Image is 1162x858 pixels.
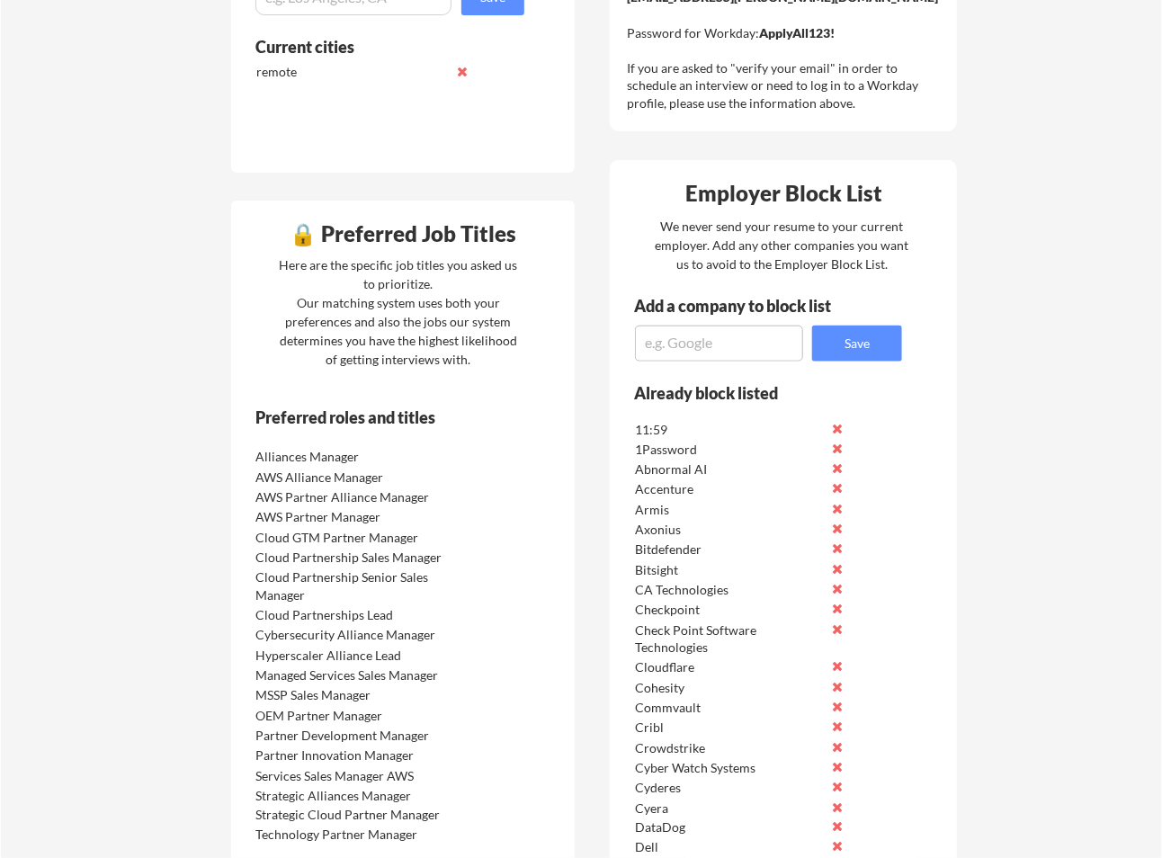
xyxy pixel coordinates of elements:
[635,521,825,539] div: Axonius
[255,39,505,55] div: Current cities
[635,541,825,559] div: Bitdefender
[255,448,445,466] div: Alliances Manager
[635,441,825,459] div: 1Password
[634,298,859,314] div: Add a company to block list
[255,746,445,764] div: Partner Innovation Manager
[812,326,902,362] button: Save
[255,666,445,684] div: Managed Services Sales Manager
[256,63,446,81] div: remote
[255,767,445,785] div: Services Sales Manager AWS
[255,488,445,506] div: AWS Partner Alliance Manager
[635,800,825,818] div: Cyera
[635,699,825,717] div: Commvault
[635,739,825,757] div: Crowdstrike
[255,469,445,487] div: AWS Alliance Manager
[635,480,825,498] div: Accenture
[635,679,825,697] div: Cohesity
[635,779,825,797] div: Cyderes
[255,807,445,825] div: Strategic Cloud Partner Manager
[635,759,825,777] div: Cyber Watch Systems
[635,460,825,478] div: Abnormal AI
[255,549,445,567] div: Cloud Partnership Sales Manager
[255,529,445,547] div: Cloud GTM Partner Manager
[635,421,825,439] div: 11:59
[236,223,570,245] div: 🔒 Preferred Job Titles
[635,839,825,857] div: Dell
[635,658,825,676] div: Cloudflare
[635,561,825,579] div: Bitsight
[634,385,878,401] div: Already block listed
[635,501,825,519] div: Armis
[255,409,500,425] div: Preferred roles and titles
[255,727,445,745] div: Partner Development Manager
[255,647,445,665] div: Hyperscaler Alliance Lead
[255,707,445,725] div: OEM Partner Manager
[635,621,825,657] div: Check Point Software Technologies
[255,827,445,845] div: Technology Partner Manager
[635,819,825,837] div: DataDog
[759,25,835,40] strong: ApplyAll123!
[635,581,825,599] div: CA Technologies
[255,508,445,526] div: AWS Partner Manager
[255,606,445,624] div: Cloud Partnerships Lead
[635,719,825,737] div: Cribl
[617,183,952,204] div: Employer Block List
[255,626,445,644] div: Cybersecurity Alliance Manager
[635,601,825,619] div: Checkpoint
[274,255,522,369] div: Here are the specific job titles you asked us to prioritize. Our matching system uses both your p...
[255,787,445,805] div: Strategic Alliances Manager
[654,217,910,273] div: We never send your resume to your current employer. Add any other companies you want us to avoid ...
[255,686,445,704] div: MSSP Sales Manager
[255,568,445,603] div: Cloud Partnership Senior Sales Manager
